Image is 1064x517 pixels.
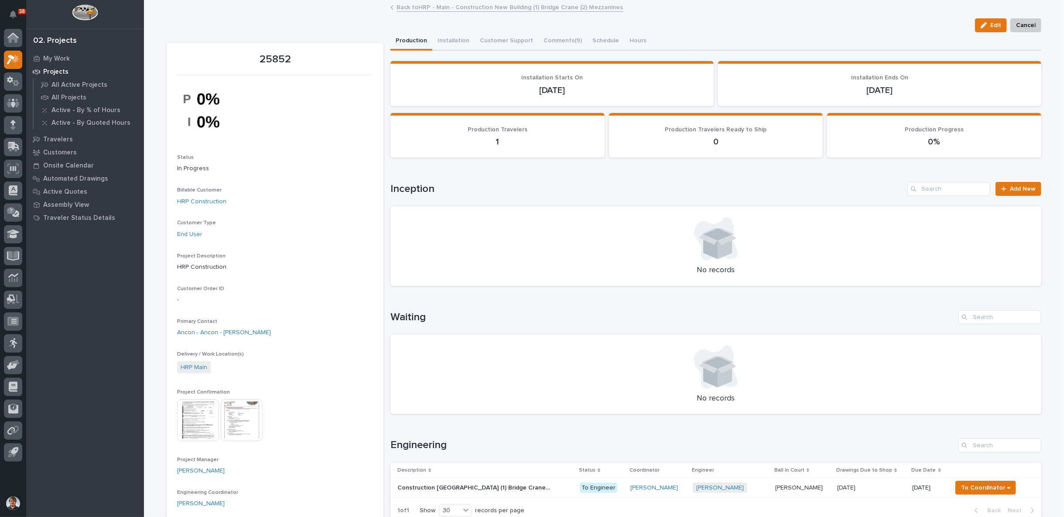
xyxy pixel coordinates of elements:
[43,175,108,183] p: Automated Drawings
[177,295,373,305] p: -
[177,466,225,476] a: [PERSON_NAME]
[468,127,527,133] span: Production Travelers
[177,230,202,239] a: End User
[579,466,595,475] p: Status
[34,116,144,129] a: Active - By Quoted Hours
[958,438,1041,452] input: Search
[420,507,435,514] p: Show
[177,53,373,66] p: 25852
[1016,20,1036,31] span: Cancel
[390,183,904,195] h1: Inception
[961,483,1010,493] span: To Coordinator →
[4,494,22,513] button: users-avatar
[34,104,144,116] a: Active - By % of Hours
[912,466,936,475] p: Due Date
[774,466,804,475] p: Ball In Court
[439,506,460,515] div: 30
[51,119,130,127] p: Active - By Quoted Hours
[19,8,25,14] p: 38
[665,127,767,133] span: Production Travelers Ready to Ship
[587,32,624,51] button: Schedule
[26,185,144,198] a: Active Quotes
[43,149,77,157] p: Customers
[72,4,98,21] img: Workspace Logo
[475,507,524,514] p: records per page
[775,483,825,492] p: [PERSON_NAME]
[630,466,660,475] p: Coordinator
[177,390,230,395] span: Project Confirmation
[1004,507,1041,514] button: Next
[397,483,552,492] p: Construction New Building (1) Bridge Crane (2) Mezzanines
[43,68,68,76] p: Projects
[907,182,990,196] div: Search
[982,507,1001,514] span: Back
[1010,18,1041,32] button: Cancel
[51,106,120,114] p: Active - By % of Hours
[33,36,77,46] div: 02. Projects
[181,363,207,372] a: HRP Main
[692,466,714,475] p: Engineer
[390,32,432,51] button: Production
[26,159,144,172] a: Onsite Calendar
[538,32,587,51] button: Comments (9)
[996,182,1041,196] a: Add New
[521,75,583,81] span: Installation Starts On
[580,483,617,493] div: To Engineer
[177,164,373,173] p: In Progress
[177,352,244,357] span: Delivery / Work Location(s)
[401,394,1031,404] p: No records
[401,85,703,96] p: [DATE]
[836,466,892,475] p: Drawings Due to Shop
[624,32,652,51] button: Hours
[913,484,945,492] p: [DATE]
[397,2,623,12] a: Back toHRP - Main - Construction New Building (1) Bridge Crane (2) Mezzanines
[43,201,89,209] p: Assembly View
[397,466,426,475] p: Description
[990,21,1001,29] span: Edit
[630,484,678,492] a: [PERSON_NAME]
[729,85,1031,96] p: [DATE]
[177,490,238,495] span: Engineering Coordinator
[26,65,144,78] a: Projects
[696,484,744,492] a: [PERSON_NAME]
[390,439,955,452] h1: Engineering
[26,146,144,159] a: Customers
[955,481,1016,495] button: To Coordinator →
[177,457,219,462] span: Project Manager
[177,253,226,259] span: Project Description
[975,18,1007,32] button: Edit
[26,172,144,185] a: Automated Drawings
[432,32,475,51] button: Installation
[968,507,1004,514] button: Back
[177,319,217,324] span: Primary Contact
[177,197,226,206] a: HRP Construction
[34,79,144,91] a: All Active Projects
[475,32,538,51] button: Customer Support
[390,311,955,324] h1: Waiting
[958,310,1041,324] input: Search
[177,499,225,508] a: [PERSON_NAME]
[390,478,1041,497] tr: Construction [GEOGRAPHIC_DATA] (1) Bridge Crane (2) MezzaninesConstruction [GEOGRAPHIC_DATA] (1) ...
[177,286,224,291] span: Customer Order ID
[851,75,908,81] span: Installation Ends On
[43,214,115,222] p: Traveler Status Details
[1010,186,1036,192] span: Add New
[177,263,373,272] p: HRP Construction
[401,266,1031,275] p: No records
[34,91,144,103] a: All Projects
[26,198,144,211] a: Assembly View
[177,220,216,226] span: Customer Type
[905,127,964,133] span: Production Progress
[177,155,194,160] span: Status
[177,80,243,140] img: yeUQzsLNpDKm_5F5CobvvbSyjeq4Xlor6q1To0eEJDE
[43,162,94,170] p: Onsite Calendar
[43,55,70,63] p: My Work
[838,137,1031,147] p: 0%
[43,188,87,196] p: Active Quotes
[1008,507,1027,514] span: Next
[51,81,107,89] p: All Active Projects
[177,328,271,337] a: Ancon - Ancon - [PERSON_NAME]
[11,10,22,24] div: Notifications38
